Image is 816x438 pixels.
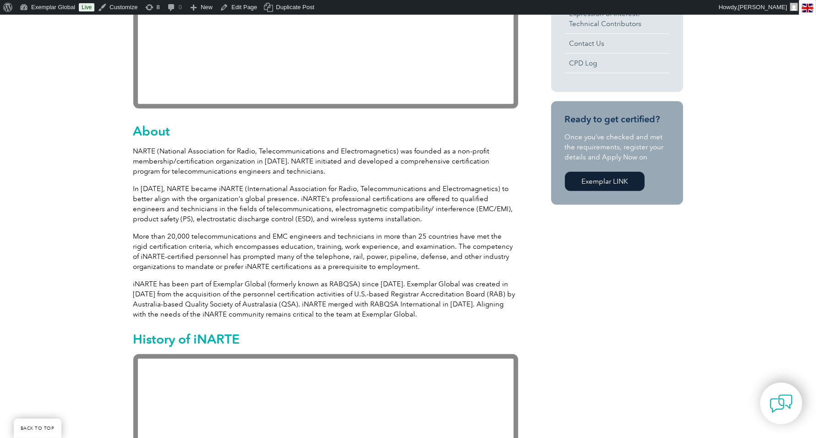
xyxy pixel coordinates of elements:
[738,4,787,11] span: [PERSON_NAME]
[770,392,793,415] img: contact-chat.png
[133,124,518,138] h2: About
[133,279,518,319] p: iNARTE has been part of Exemplar Global (formerly known as RABQSA) since [DATE]. Exemplar Global ...
[565,4,669,33] a: Expression of Interest:Technical Contributors
[133,332,518,346] h2: History of iNARTE
[79,3,94,11] a: Live
[14,419,61,438] a: BACK TO TOP
[565,34,669,53] a: Contact Us
[565,172,645,191] a: Exemplar LINK
[133,231,518,272] p: More than 20,000 telecommunications and EMC engineers and technicians in more than 25 countries h...
[133,146,518,176] p: NARTE (National Association for Radio, Telecommunications and Electromagnetics) was founded as a ...
[133,184,518,224] p: In [DATE], NARTE became iNARTE (International Association for Radio, Telecommunications and Elect...
[565,114,669,125] h3: Ready to get certified?
[802,4,813,12] img: en
[565,132,669,162] p: Once you’ve checked and met the requirements, register your details and Apply Now on
[565,54,669,73] a: CPD Log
